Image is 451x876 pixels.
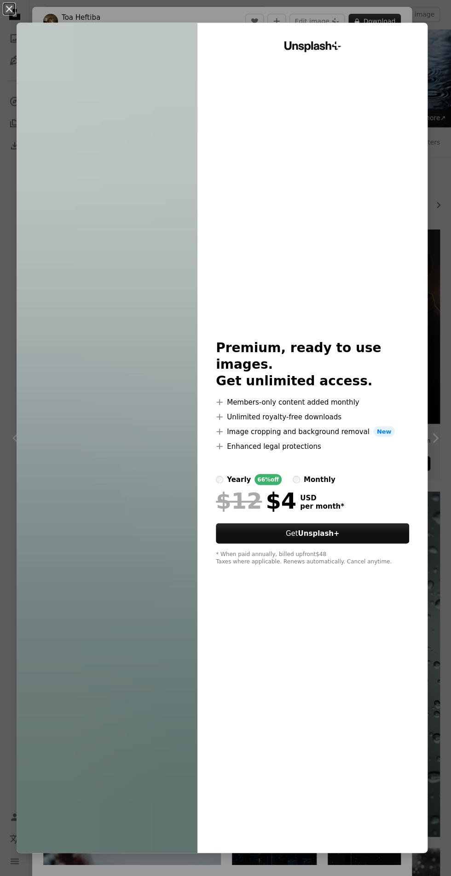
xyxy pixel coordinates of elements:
[227,474,251,485] div: yearly
[304,474,335,485] div: monthly
[300,502,344,511] span: per month *
[216,523,409,544] button: GetUnsplash+
[300,494,344,502] span: USD
[216,340,409,389] h2: Premium, ready to use images. Get unlimited access.
[216,441,409,452] li: Enhanced legal protections
[254,474,282,485] div: 66% off
[216,489,296,513] div: $4
[373,426,395,437] span: New
[216,397,409,408] li: Members-only content added monthly
[216,412,409,423] li: Unlimited royalty-free downloads
[216,551,409,566] div: * When paid annually, billed upfront $48 Taxes where applicable. Renews automatically. Cancel any...
[293,476,300,483] input: monthly
[216,476,223,483] input: yearly66%off
[216,489,262,513] span: $12
[216,426,409,437] li: Image cropping and background removal
[298,529,339,538] strong: Unsplash+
